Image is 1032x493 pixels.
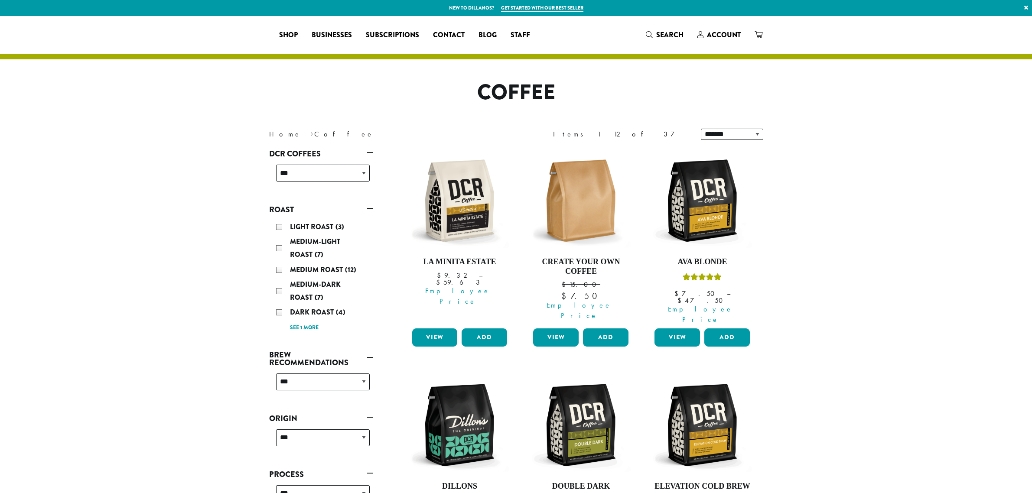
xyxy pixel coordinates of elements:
[290,237,340,259] span: Medium-Light Roast
[410,151,510,325] a: La Minita Estate Employee Price
[269,146,373,161] a: DCR Coffees
[652,151,752,325] a: Ava BlondeRated 5.00 out of 5 Employee Price
[531,151,631,250] img: 12oz-Label-Free-Bag-KRAFT-e1707417954251.png
[531,482,631,491] h4: Double Dark
[269,217,373,337] div: Roast
[652,482,752,491] h4: Elevation Cold Brew
[269,130,301,139] a: Home
[407,286,510,307] span: Employee Price
[269,411,373,426] a: Origin
[479,271,482,280] span: –
[410,482,510,491] h4: Dillons
[707,30,741,40] span: Account
[269,347,373,370] a: Brew Recommendations
[312,30,352,41] span: Businesses
[674,289,682,298] span: $
[315,250,323,259] span: (7)
[511,30,530,41] span: Staff
[290,265,345,275] span: Medium Roast
[269,129,503,139] nav: Breadcrumb
[436,278,443,287] span: $
[269,426,373,457] div: Origin
[462,328,507,347] button: Add
[410,257,510,267] h4: La Minita Estate
[290,324,319,332] a: See 1 more
[279,30,298,41] span: Shop
[683,272,722,285] div: Rated 5.00 out of 5
[290,222,335,232] span: Light Roast
[583,328,628,347] button: Add
[533,328,579,347] a: View
[561,290,570,302] span: $
[504,28,537,42] a: Staff
[269,370,373,401] div: Brew Recommendations
[652,375,752,475] img: DCR-12oz-Elevation-Cold-Brew-Stock-scaled.png
[479,30,497,41] span: Blog
[269,467,373,482] a: Process
[269,161,373,192] div: DCR Coffees
[436,278,483,287] bdi: 59.63
[674,289,719,298] bdi: 7.50
[639,28,690,42] a: Search
[410,151,509,250] img: DCR-12oz-La-Minita-Estate-Stock-scaled.png
[677,296,727,305] bdi: 47.50
[652,151,752,250] img: DCR-12oz-Ava-Blonde-Stock-scaled.png
[553,129,688,139] div: Items 1-12 of 37
[269,202,373,217] a: Roast
[315,292,323,302] span: (7)
[345,265,356,275] span: (12)
[335,222,344,232] span: (3)
[501,4,583,12] a: Get started with our best seller
[412,328,458,347] a: View
[437,271,471,280] bdi: 9.32
[336,307,345,317] span: (4)
[531,375,631,475] img: DCR-12oz-Double-Dark-Stock-scaled.png
[310,126,313,139] span: ›
[272,28,305,42] a: Shop
[649,304,752,325] span: Employee Price
[654,328,700,347] a: View
[433,30,465,41] span: Contact
[290,279,341,302] span: Medium-Dark Roast
[561,290,601,302] bdi: 7.50
[677,296,685,305] span: $
[410,375,509,475] img: DCR-12oz-Dillons-Stock-scaled.png
[704,328,750,347] button: Add
[366,30,419,41] span: Subscriptions
[263,80,770,105] h1: Coffee
[727,289,730,298] span: –
[656,30,684,40] span: Search
[531,257,631,276] h4: Create Your Own Coffee
[562,280,600,289] bdi: 15.00
[437,271,444,280] span: $
[562,280,569,289] span: $
[652,257,752,267] h4: Ava Blonde
[531,151,631,325] a: Create Your Own Coffee $15.00 Employee Price
[527,300,631,321] span: Employee Price
[290,307,336,317] span: Dark Roast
